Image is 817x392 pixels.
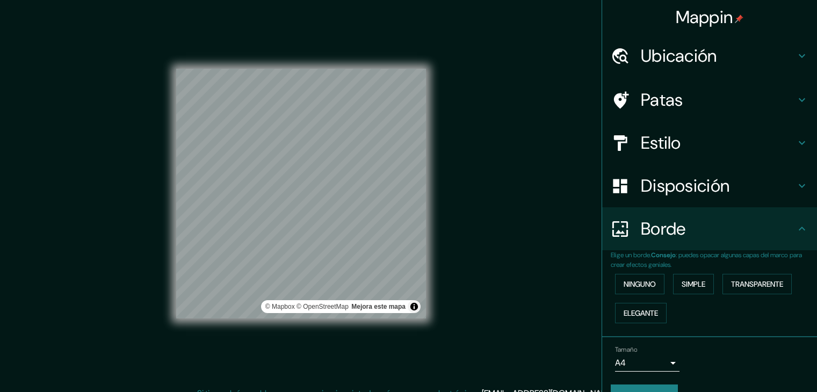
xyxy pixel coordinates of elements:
a: Mapa de calles abierto [297,303,349,310]
font: Tamaño [615,345,637,354]
div: Ubicación [602,34,817,77]
font: Borde [641,217,686,240]
button: Simple [673,274,714,294]
font: Patas [641,89,683,111]
button: Transparente [722,274,792,294]
div: Patas [602,78,817,121]
div: Disposición [602,164,817,207]
div: A4 [615,354,679,372]
a: Mapbox [265,303,295,310]
font: Elegante [624,308,658,318]
font: Ninguno [624,279,656,289]
font: © OpenStreetMap [297,303,349,310]
div: Estilo [602,121,817,164]
canvas: Mapa [176,69,426,318]
button: Ninguno [615,274,664,294]
img: pin-icon.png [735,14,743,23]
button: Activar o desactivar atribución [408,300,421,313]
font: Mejora este mapa [351,303,406,310]
font: : puedes opacar algunas capas del marco para crear efectos geniales. [611,251,802,269]
iframe: Lanzador de widgets de ayuda [721,350,805,380]
font: Estilo [641,132,681,154]
font: Disposición [641,175,729,197]
div: Borde [602,207,817,250]
font: Ubicación [641,45,717,67]
font: A4 [615,357,626,368]
font: Transparente [731,279,783,289]
font: © Mapbox [265,303,295,310]
font: Consejo [651,251,676,259]
font: Simple [682,279,705,289]
font: Mappin [676,6,733,28]
font: Elige un borde. [611,251,651,259]
a: Map feedback [351,303,406,310]
button: Elegante [615,303,667,323]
